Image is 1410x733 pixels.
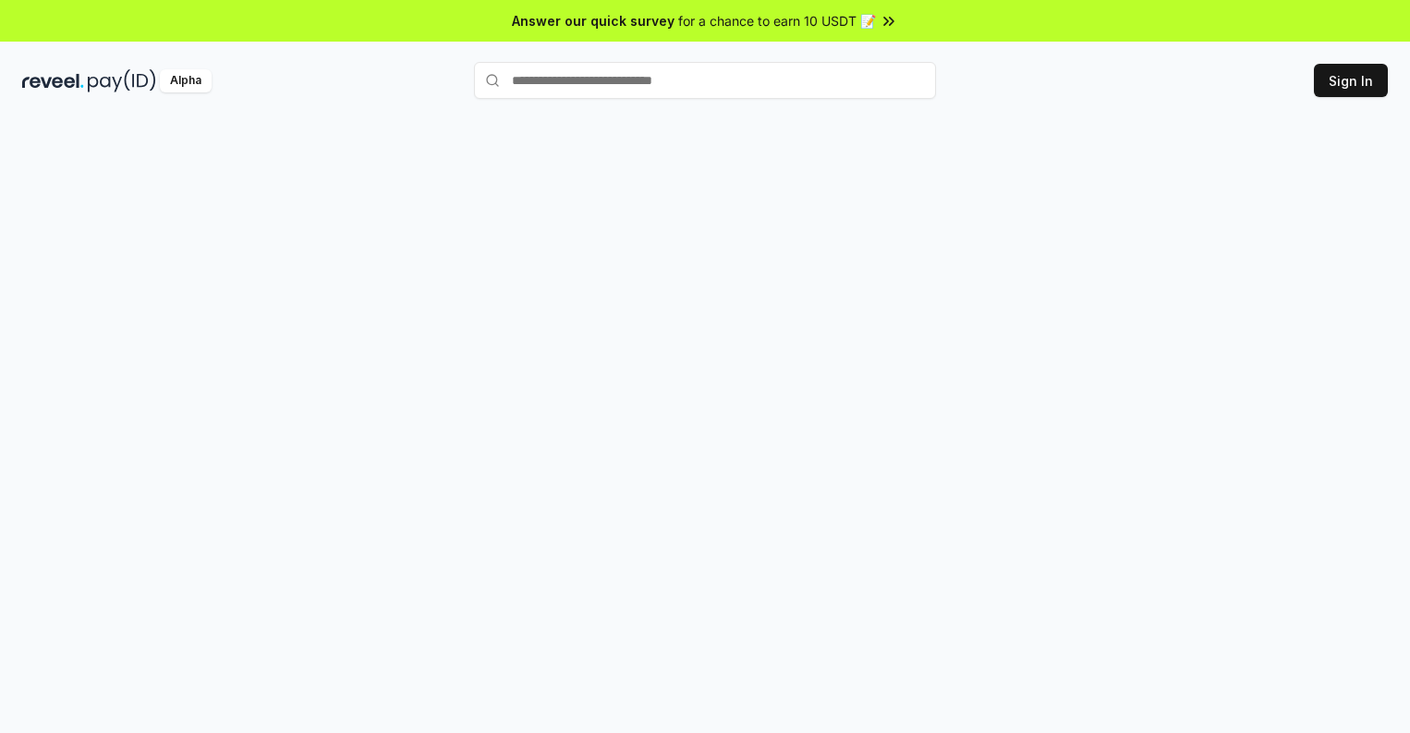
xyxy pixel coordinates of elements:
[22,69,84,92] img: reveel_dark
[1314,64,1388,97] button: Sign In
[88,69,156,92] img: pay_id
[678,11,876,31] span: for a chance to earn 10 USDT 📝
[160,69,212,92] div: Alpha
[512,11,675,31] span: Answer our quick survey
